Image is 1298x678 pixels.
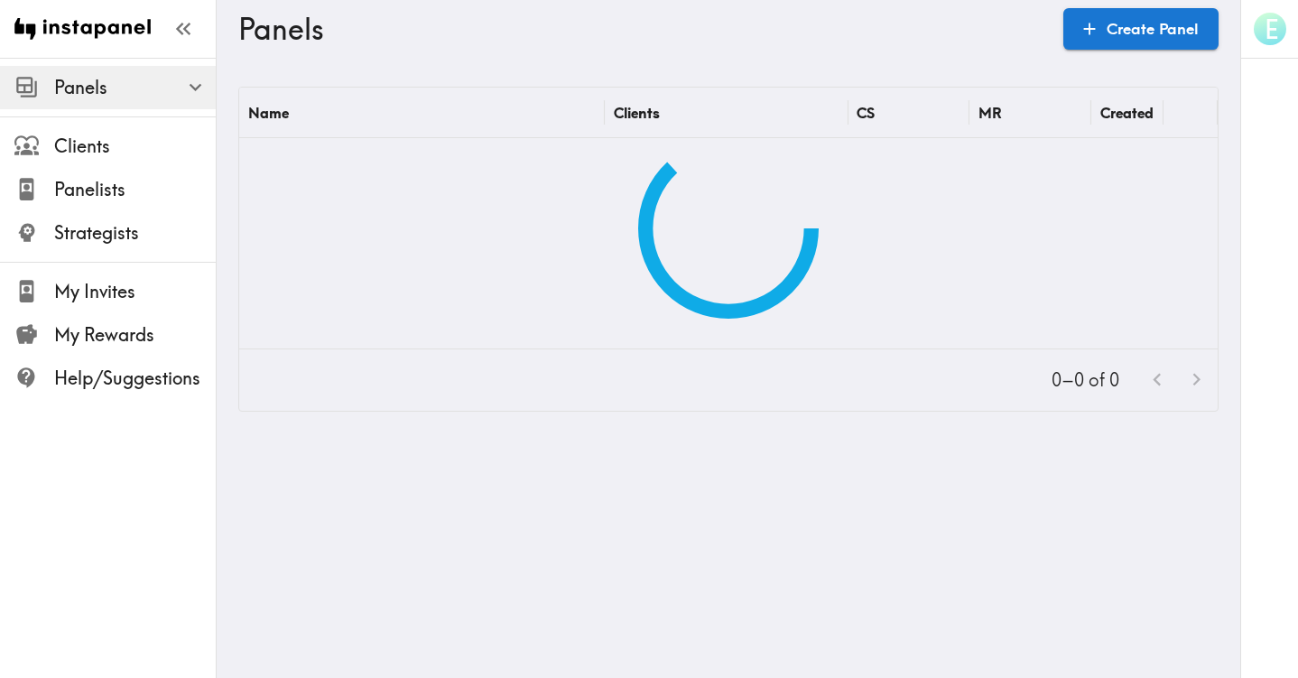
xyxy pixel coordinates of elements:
span: Panels [54,75,216,100]
span: Help/Suggestions [54,366,216,391]
span: Panelists [54,177,216,202]
div: MR [978,104,1002,122]
h3: Panels [238,12,1049,46]
div: Name [248,104,289,122]
p: 0–0 of 0 [1052,367,1119,393]
span: My Invites [54,279,216,304]
div: Clients [614,104,660,122]
button: E [1252,11,1288,47]
div: Created [1100,104,1154,122]
span: E [1265,14,1278,45]
span: Strategists [54,220,216,246]
a: Create Panel [1063,8,1219,50]
div: CS [857,104,875,122]
span: My Rewards [54,322,216,348]
span: Clients [54,134,216,159]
